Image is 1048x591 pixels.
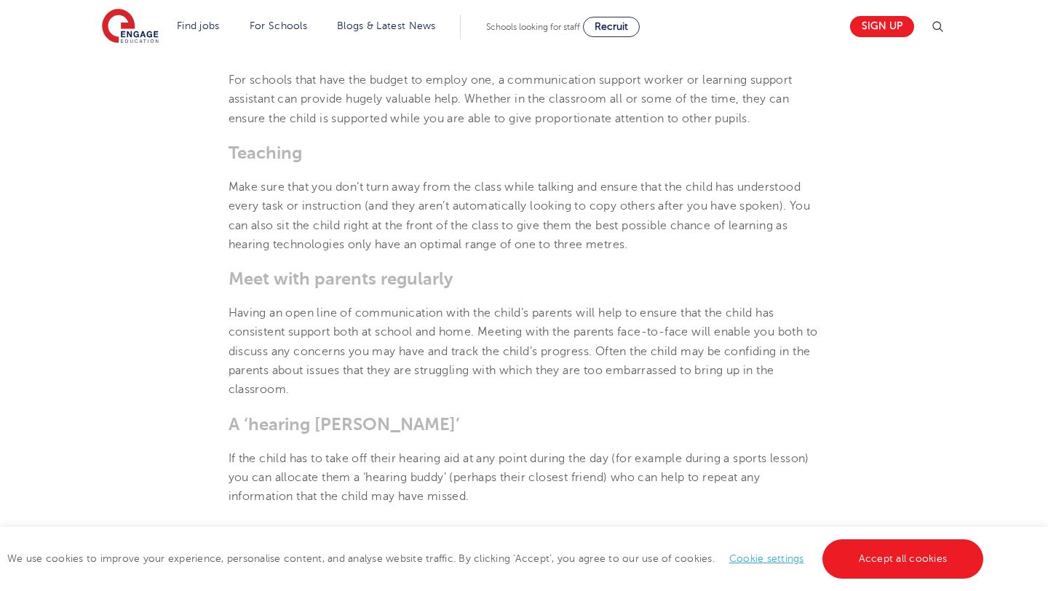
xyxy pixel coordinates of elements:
span: Recruit [595,21,628,32]
span: Schools looking for staff [486,22,580,32]
a: Cookie settings [729,553,804,564]
span: We use cookies to improve your experience, personalise content, and analyse website traffic. By c... [7,553,987,564]
a: Sign up [850,16,914,37]
a: Accept all cookies [822,539,984,579]
img: Engage Education [102,9,159,45]
a: For Schools [250,20,307,31]
a: Blogs & Latest News [337,20,436,31]
span: Make sure that you don’t turn away from the class while talking and ensure that the child has und... [229,181,811,251]
span: Having an open line of communication with the child’s parents will help to ensure that the child ... [229,306,818,396]
span: If the child has to take off their hearing aid at any point during the day (for example during a ... [229,452,809,504]
a: Recruit [583,17,640,37]
span: Teaching [229,143,302,163]
span: Meet with parents regularly [229,269,453,289]
span: A ‘hearing [PERSON_NAME]’ [229,414,460,435]
a: Find jobs [177,20,220,31]
span: For schools that have the budget to employ one, a communication support worker or learning suppor... [229,74,793,125]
